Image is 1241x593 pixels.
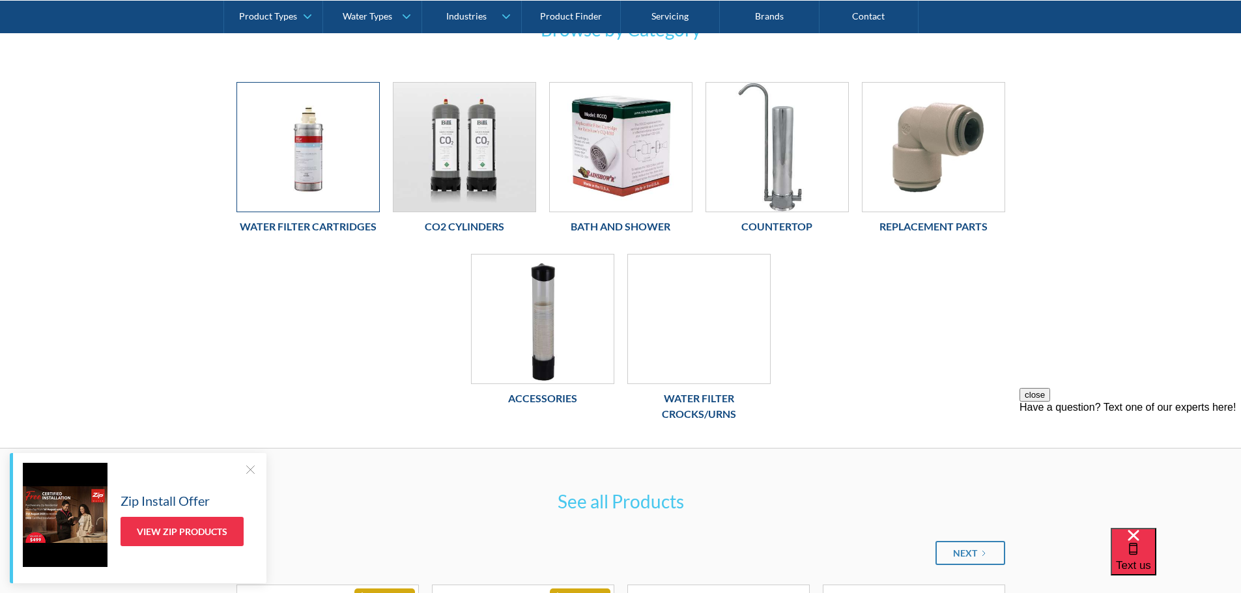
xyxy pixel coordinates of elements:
h5: Zip Install Offer [121,491,210,510]
h6: Replacement Parts [862,219,1005,234]
a: AccessoriesAccessories [471,254,614,413]
h3: See all Products [367,488,875,515]
a: CountertopCountertop [706,82,849,241]
h6: Accessories [471,391,614,406]
h6: Co2 Cylinders [393,219,536,234]
iframe: podium webchat widget prompt [1020,388,1241,544]
img: Water Filter Cartridges [237,83,379,212]
a: View Zip Products [121,517,244,546]
div: Product Types [239,10,297,21]
div: Industries [446,10,487,21]
img: Zip Install Offer [23,463,107,567]
img: Replacement Parts [863,83,1005,212]
h6: Water Filter Cartridges [236,219,380,234]
iframe: podium webchat widget bubble [1111,528,1241,593]
img: Bath and Shower [550,83,692,212]
div: Next [953,546,977,560]
a: Next Page [935,541,1005,565]
a: Water Filter CartridgesWater Filter Cartridges [236,82,380,241]
div: List [236,541,1005,565]
h6: Countertop [706,219,849,234]
a: Co2 CylindersCo2 Cylinders [393,82,536,241]
h6: Bath and Shower [549,219,692,234]
div: Water Types [343,10,392,21]
a: Bath and ShowerBath and Shower [549,82,692,241]
h6: Water Filter Crocks/Urns [627,391,771,422]
a: Water Filter Crocks/UrnsWater Filter Crocks/Urns [627,254,771,428]
img: Co2 Cylinders [393,83,535,212]
a: Replacement PartsReplacement Parts [862,82,1005,241]
img: Countertop [706,83,848,212]
img: Accessories [472,255,614,383]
